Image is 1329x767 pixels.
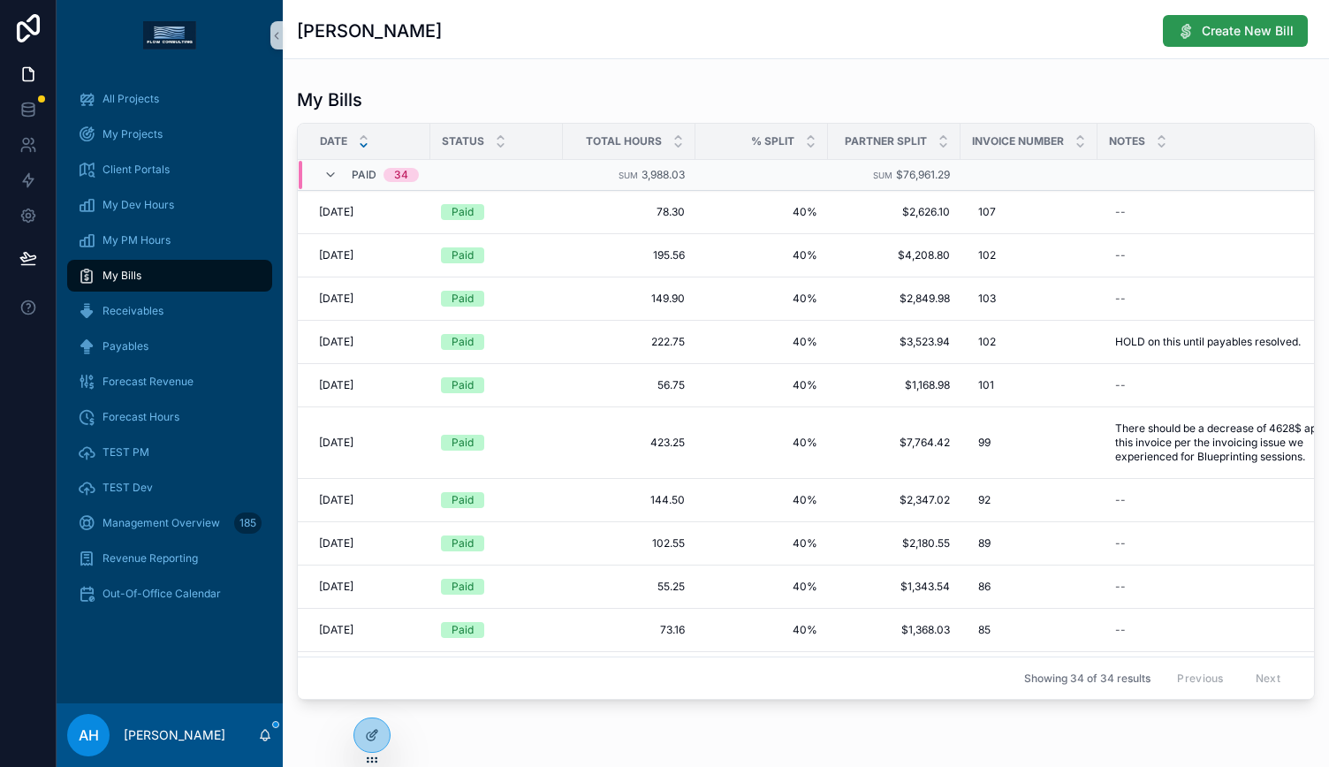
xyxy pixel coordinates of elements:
a: All Projects [67,83,272,115]
span: 56.75 [573,378,685,392]
span: [DATE] [319,436,353,450]
button: Create New Bill [1163,15,1308,47]
a: 195.56 [573,248,685,262]
a: $2,849.98 [839,292,950,306]
a: $7,764.42 [839,436,950,450]
span: 107 [978,205,996,219]
span: [DATE] [319,248,353,262]
p: [PERSON_NAME] [124,726,225,744]
a: Paid [441,291,552,307]
span: 40% [706,378,817,392]
span: [DATE] [319,335,353,349]
span: My Bills [103,269,141,283]
a: 92 [971,486,1087,514]
div: Paid [452,334,474,350]
span: 40% [706,623,817,637]
a: 89 [971,529,1087,558]
span: All Projects [103,92,159,106]
a: Paid [441,579,552,595]
div: -- [1115,580,1126,594]
span: Status [442,134,484,148]
a: Payables [67,330,272,362]
div: 185 [234,513,262,534]
span: % Split [751,134,794,148]
a: [DATE] [319,493,420,507]
a: 40% [706,436,817,450]
div: 34 [394,168,408,182]
span: Revenue Reporting [103,551,198,566]
a: Paid [441,492,552,508]
h1: My Bills [297,87,362,112]
a: 101 [971,371,1087,399]
span: Out-Of-Office Calendar [103,587,221,601]
a: $1,343.54 [839,580,950,594]
div: Paid [452,622,474,638]
span: Showing 34 of 34 results [1024,672,1151,686]
a: 86 [971,573,1087,601]
a: Forecast Revenue [67,366,272,398]
span: Total Hours [586,134,662,148]
span: [DATE] [319,623,353,637]
a: [DATE] [319,292,420,306]
small: Sum [873,171,892,180]
span: 103 [978,292,996,306]
span: TEST Dev [103,481,153,495]
span: My Dev Hours [103,198,174,212]
span: 86 [978,580,991,594]
span: [DATE] [319,292,353,306]
a: $1,168.98 [839,378,950,392]
a: Paid [441,377,552,393]
span: 144.50 [573,493,685,507]
span: AH [79,725,99,746]
a: $2,347.02 [839,493,950,507]
span: 423.25 [573,436,685,450]
a: 102 [971,241,1087,270]
div: Paid [452,204,474,220]
span: 102.55 [573,536,685,551]
span: Invoice Number [972,134,1064,148]
span: 40% [706,205,817,219]
span: My PM Hours [103,233,171,247]
a: 40% [706,493,817,507]
a: [DATE] [319,580,420,594]
span: [DATE] [319,536,353,551]
a: [DATE] [319,205,420,219]
small: Sum [619,171,638,180]
span: Forecast Hours [103,410,179,424]
div: -- [1115,248,1126,262]
a: $3,523.94 [839,335,950,349]
span: $76,961.29 [896,168,950,181]
div: -- [1115,536,1126,551]
a: My Bills [67,260,272,292]
span: 40% [706,580,817,594]
a: Paid [441,535,552,551]
a: Paid [441,334,552,350]
span: [DATE] [319,205,353,219]
span: 89 [978,536,991,551]
span: 102 [978,248,996,262]
a: Out-Of-Office Calendar [67,578,272,610]
a: 149.90 [573,292,685,306]
a: 40% [706,335,817,349]
a: My Dev Hours [67,189,272,221]
div: -- [1115,205,1126,219]
span: Payables [103,339,148,353]
a: $4,208.80 [839,248,950,262]
a: 40% [706,248,817,262]
a: Revenue Reporting [67,543,272,574]
div: Paid [452,377,474,393]
a: 40% [706,536,817,551]
a: [DATE] [319,436,420,450]
a: My Projects [67,118,272,150]
a: 73.16 [573,623,685,637]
